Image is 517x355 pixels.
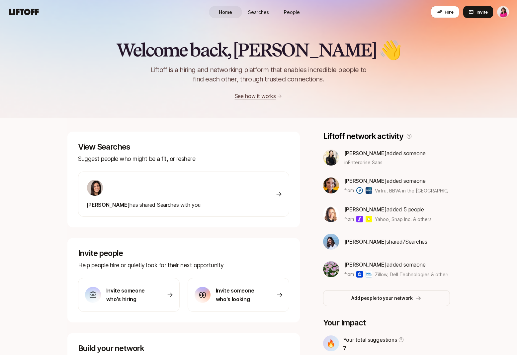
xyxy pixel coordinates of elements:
p: added someone [344,177,448,185]
img: Virtru [356,187,363,194]
p: from [344,215,354,223]
p: Liftoff is a hiring and networking platform that enables incredible people to find each other, th... [140,65,378,84]
button: Hire [431,6,459,18]
p: Add people to your network [351,294,413,302]
a: Home [209,6,242,18]
img: 71d7b91d_d7cb_43b4_a7ea_a9b2f2cc6e03.jpg [87,180,103,196]
img: ACg8ocIdxRMdt9zg7cQmJ1etOp_AR7rnuVOB8v5rMQQddsajCIZ5kemg=s160-c [323,261,339,277]
a: Searches [242,6,275,18]
img: 5b4e8e9c_3b7b_4d72_a69f_7f4659b27c66.jpg [323,206,339,222]
a: People [275,6,308,18]
button: Add people to your network [323,290,450,306]
p: Liftoff network activity [323,132,403,141]
span: [PERSON_NAME] [344,238,387,245]
p: added someone [344,149,426,158]
span: Invite [476,9,488,15]
p: added someone [344,260,448,269]
p: Your Impact [323,318,450,327]
img: Snap Inc. [366,216,372,222]
p: Invite someone who's hiring [106,286,153,303]
span: Hire [445,9,454,15]
p: added 5 people [344,205,432,214]
p: shared 7 Search es [344,237,427,246]
img: Dell Technologies [366,271,372,278]
button: Invite [463,6,493,18]
p: from [344,270,354,278]
span: [PERSON_NAME] [344,177,387,184]
span: Virtru, BBVA in the [GEOGRAPHIC_DATA] & others [375,187,448,194]
span: Zillow, Dell Technologies & others [375,272,450,277]
span: has shared Searches with you [86,201,201,208]
img: BBVA in the USA [366,187,372,194]
div: 🔥 [323,335,339,351]
p: 7 [343,344,404,353]
img: Zillow [356,271,363,278]
span: Searches [248,9,269,16]
span: People [284,9,300,16]
img: 3b893d23_f71f_49ef_92c0_e9bb1dd07a83.jpg [323,177,339,193]
a: See how it works [235,93,276,99]
p: Help people hire or quietly look for their next opportunity [78,261,289,270]
p: from [344,186,354,194]
p: Invite people [78,249,289,258]
p: Suggest people who might be a fit, or reshare [78,154,289,164]
img: Emma Frane [497,6,509,18]
img: Yahoo [356,216,363,222]
p: Invite someone who's looking [216,286,262,303]
span: [PERSON_NAME] [86,201,130,208]
span: Home [219,9,232,16]
span: Yahoo, Snap Inc. & others [375,216,432,223]
img: 3b21b1e9_db0a_4655_a67f_ab9b1489a185.jpg [323,234,339,250]
img: af56f287_def7_404b_a6b8_d0cdc24f27c4.jpg [323,150,339,166]
span: [PERSON_NAME] [344,150,387,157]
span: [PERSON_NAME] [344,206,387,213]
p: Build your network [78,344,289,353]
span: in Enterprise Saas [344,159,383,166]
span: [PERSON_NAME] [344,261,387,268]
h2: Welcome back, [PERSON_NAME] 👋 [116,40,401,60]
p: View Searches [78,142,289,152]
p: Your total suggestions [343,335,397,344]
